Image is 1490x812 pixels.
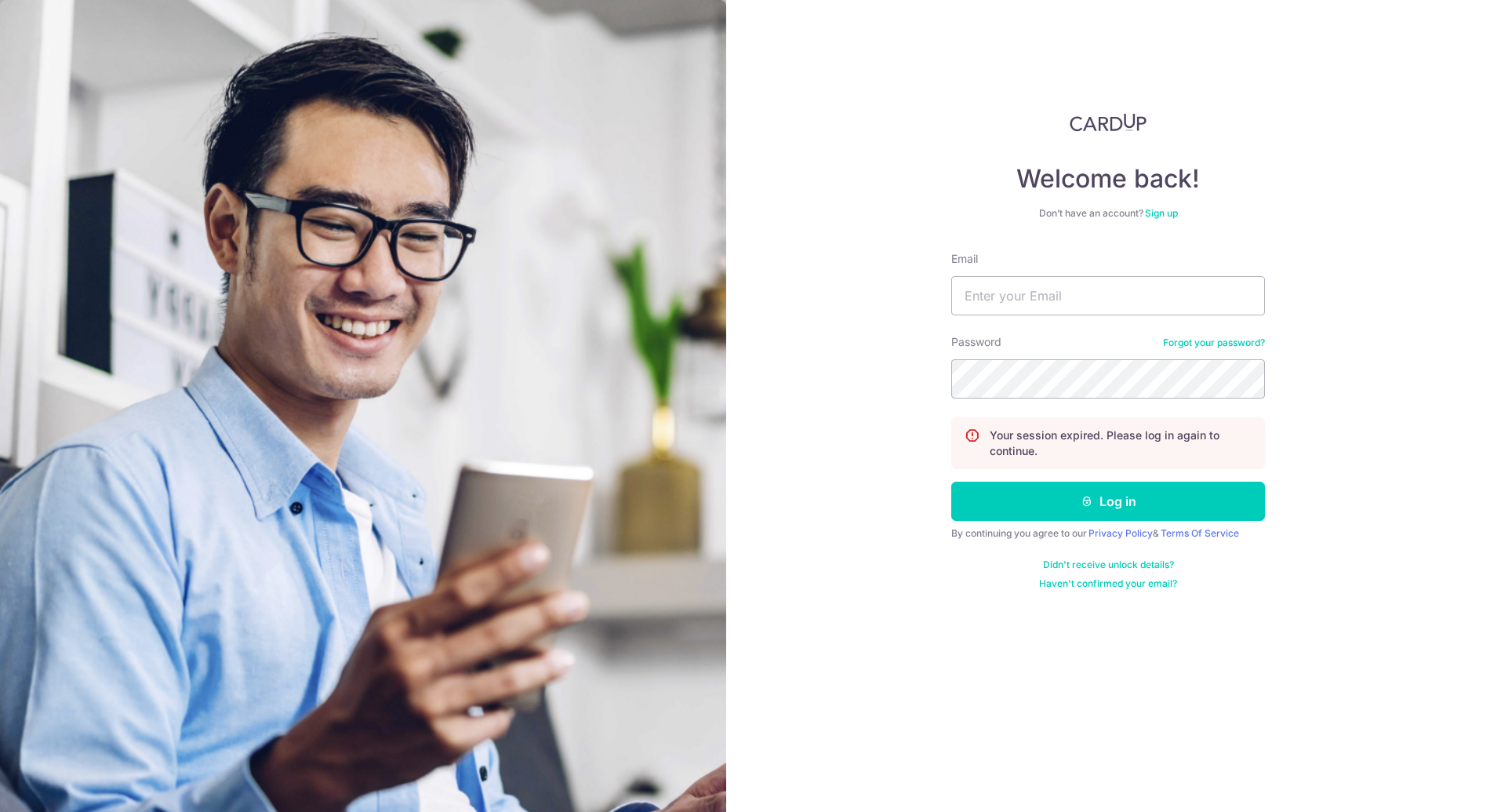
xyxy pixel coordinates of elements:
[1043,559,1174,571] a: Didn't receive unlock details?
[990,428,1252,459] p: Your session expired. Please log in again to continue.
[951,482,1265,521] button: Log in
[951,251,978,267] label: Email
[1070,113,1147,132] img: CardUp Logo
[951,163,1265,195] h4: Welcome back!
[1145,207,1178,219] a: Sign up
[951,334,1001,350] label: Password
[951,276,1265,315] input: Enter your Email
[1163,337,1265,349] a: Forgot your password?
[1088,527,1153,539] a: Privacy Policy
[1039,577,1177,590] a: Haven't confirmed your email?
[951,527,1265,540] div: By continuing you agree to our &
[1161,527,1239,539] a: Terms Of Service
[951,207,1265,220] div: Don’t have an account?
